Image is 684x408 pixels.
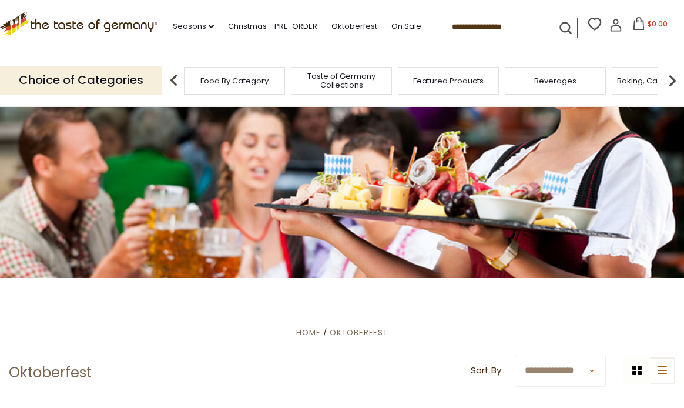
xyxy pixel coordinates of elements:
label: Sort By: [471,363,503,378]
a: Home [296,327,321,338]
a: Oktoberfest [331,20,377,33]
a: Taste of Germany Collections [294,72,388,89]
a: Beverages [534,76,576,85]
h1: Oktoberfest [9,364,92,382]
a: Food By Category [200,76,269,85]
img: previous arrow [162,69,186,92]
a: Christmas - PRE-ORDER [228,20,317,33]
img: next arrow [660,69,684,92]
a: On Sale [391,20,421,33]
a: Seasons [173,20,214,33]
button: $0.00 [625,17,675,35]
span: $0.00 [648,19,668,29]
a: Featured Products [413,76,484,85]
a: Oktoberfest [330,327,388,338]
